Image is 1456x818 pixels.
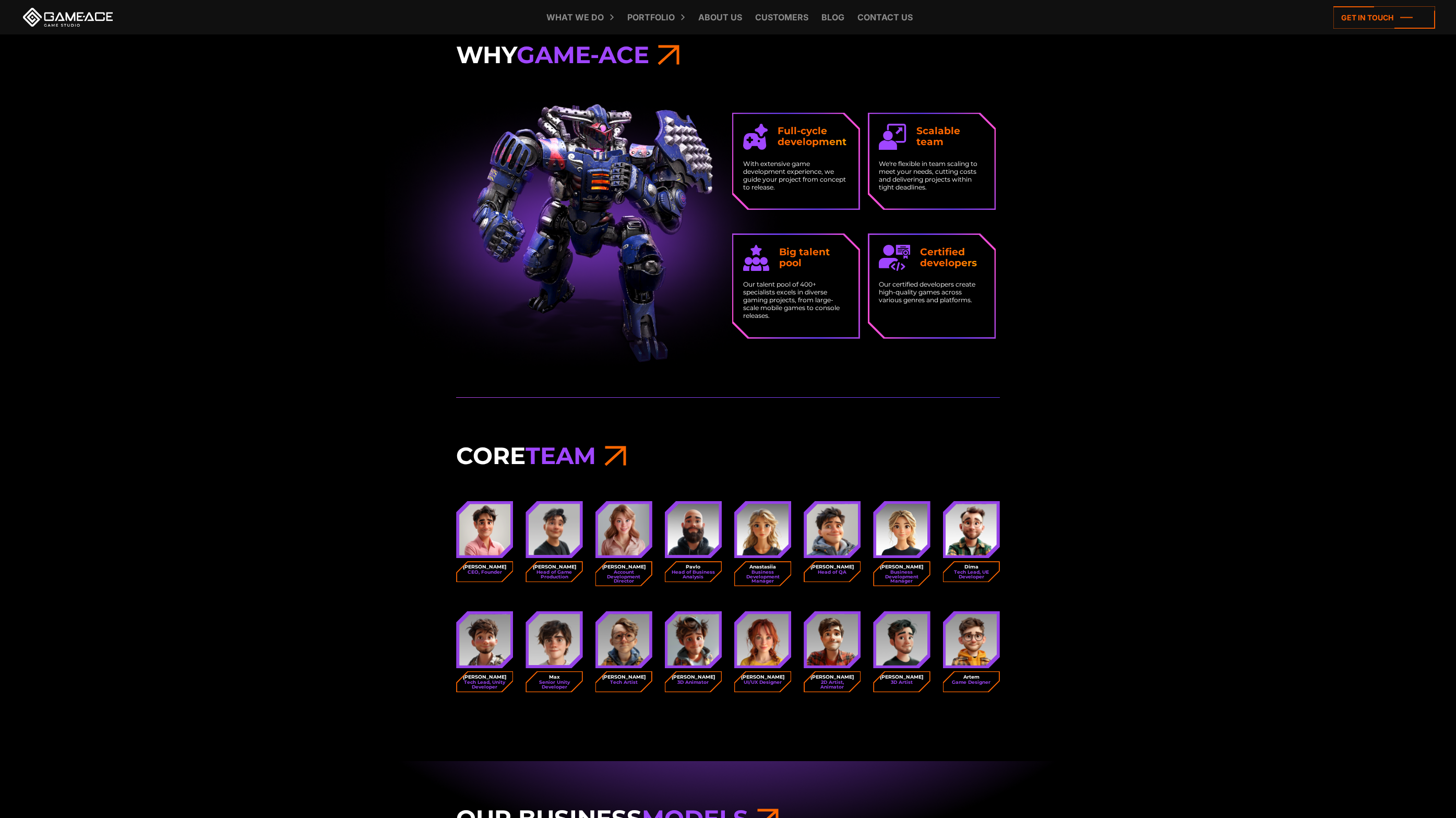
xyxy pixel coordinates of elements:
p: Our talent pool of 400+ specialists excels in diverse gaming projects, from large-scale mobile ga... [743,280,849,319]
strong: [PERSON_NAME] [602,674,646,680]
strong: [PERSON_NAME] [602,564,646,570]
strong: Scalable team [916,126,985,147]
small: Senior Unity Developer [530,680,578,689]
small: 3D Animator [677,680,709,684]
small: Tech Lead, Unity Developer [461,680,509,689]
strong: Dima [964,564,978,570]
p: Our certified developers create high-quality games across various genres and platforms. [879,280,985,304]
strong: Max [549,674,560,680]
img: Avatar yuliia [737,504,789,555]
img: Avatar pavlo [667,504,719,555]
img: Avatar dmytro [529,504,580,555]
img: Avatar dmytro 3d [876,614,928,666]
img: Avatar alex tech artist [598,614,650,666]
h3: Why [456,40,1000,69]
strong: Certified developers [920,247,985,268]
strong: Artem [963,674,980,680]
strong: [PERSON_NAME] [810,674,854,680]
small: CEO, Founder [468,570,502,574]
strong: [PERSON_NAME] [741,674,784,680]
strong: [PERSON_NAME] [880,564,923,570]
p: With extensive game development experience, we guide your project from concept to release. [743,160,849,191]
a: Get in touch [1333,6,1435,29]
small: Business Development Manager [739,570,787,583]
img: Avatar artem [946,614,997,666]
small: Head of Business Analysis [670,570,718,579]
small: Tech Lead, UE Developer [947,570,995,579]
strong: Anastasiia [749,564,776,570]
span: Game-Ace [517,40,649,69]
strong: Pavlo [686,564,700,570]
strong: [PERSON_NAME] [880,674,923,680]
img: Avatar edward [459,614,511,666]
small: Business Development Manager [878,570,926,583]
small: Head of QA [818,570,846,574]
img: Avatar yuliya [737,614,789,666]
strong: [PERSON_NAME] [672,674,715,680]
strong: [PERSON_NAME] [533,564,576,570]
strong: Big talent pool [779,247,849,268]
strong: [PERSON_NAME] [810,564,854,570]
img: Icon full cycle development [743,124,768,150]
img: Icon certified developers [879,245,910,271]
h3: Core [456,441,1000,470]
img: Avatar max [529,614,580,666]
small: 2D Artist, Animator [808,680,856,689]
small: 3D Artist [891,680,913,684]
img: Avatar oleg [459,504,511,555]
small: UI/UX Designer [744,680,782,684]
small: Head of Game Production [530,570,578,579]
img: Avatar dima [946,504,997,555]
img: Avatar andriy [807,614,858,666]
small: Account Development Director [600,570,648,583]
strong: [PERSON_NAME] [463,564,506,570]
small: Tech Artist [610,680,638,684]
small: Game Designer [952,680,990,684]
p: We're flexible in team scaling to meet your needs, cutting costs and delivering projects within t... [879,160,985,191]
strong: Full-cycle development [778,126,849,147]
img: Icon big talent pool [743,245,769,271]
img: Avatar alex qa [807,504,858,555]
img: Icon scalable team [879,124,906,150]
img: Avatar anastasia [598,504,650,555]
img: Avatar nick [667,614,719,666]
img: Julia boikova [876,504,928,555]
span: Team [526,441,596,470]
strong: [PERSON_NAME] [463,674,506,680]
